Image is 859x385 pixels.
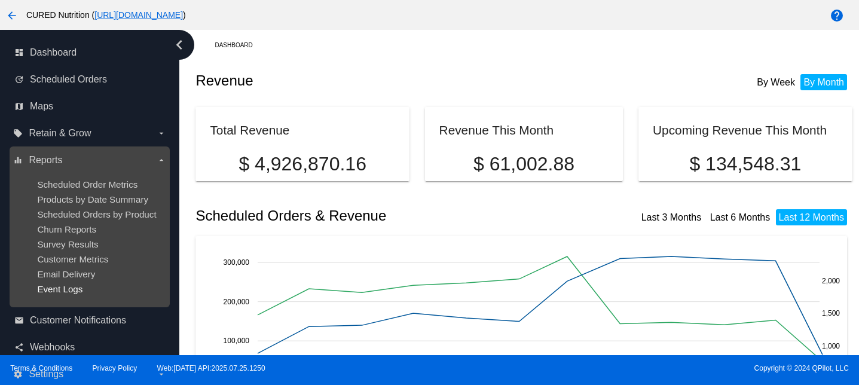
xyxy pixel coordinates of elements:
[29,128,91,139] span: Retain & Grow
[13,369,23,379] i: settings
[14,70,166,89] a: update Scheduled Orders
[170,35,189,54] i: chevron_left
[157,155,166,165] i: arrow_drop_down
[653,123,827,137] h2: Upcoming Revenue This Month
[195,72,524,89] h2: Revenue
[210,153,395,175] p: $ 4,926,870.16
[29,155,62,166] span: Reports
[30,342,75,353] span: Webhooks
[37,224,96,234] a: Churn Reports
[37,284,82,294] a: Event Logs
[14,43,166,62] a: dashboard Dashboard
[157,129,166,138] i: arrow_drop_down
[754,74,798,90] li: By Week
[440,364,849,372] span: Copyright © 2024 QPilot, LLC
[830,8,844,23] mat-icon: help
[224,297,250,305] text: 200,000
[710,212,771,222] a: Last 6 Months
[779,212,844,222] a: Last 12 Months
[822,277,840,285] text: 2,000
[37,194,148,204] a: Products by Date Summary
[14,75,24,84] i: update
[30,47,77,58] span: Dashboard
[157,364,265,372] a: Web:[DATE] API:2025.07.25.1250
[215,36,263,54] a: Dashboard
[14,311,166,330] a: email Customer Notifications
[30,315,126,326] span: Customer Notifications
[37,209,156,219] a: Scheduled Orders by Product
[94,10,183,20] a: [URL][DOMAIN_NAME]
[822,309,840,317] text: 1,500
[13,129,23,138] i: local_offer
[800,74,847,90] li: By Month
[210,123,289,137] h2: Total Revenue
[14,338,166,357] a: share Webhooks
[13,155,23,165] i: equalizer
[37,254,108,264] a: Customer Metrics
[641,212,702,222] a: Last 3 Months
[37,269,95,279] a: Email Delivery
[224,258,250,267] text: 300,000
[14,343,24,352] i: share
[822,341,840,350] text: 1,000
[14,102,24,111] i: map
[26,10,186,20] span: CURED Nutrition ( )
[5,8,19,23] mat-icon: arrow_back
[14,97,166,116] a: map Maps
[195,207,524,224] h2: Scheduled Orders & Revenue
[14,316,24,325] i: email
[14,48,24,57] i: dashboard
[37,179,137,190] a: Scheduled Order Metrics
[29,369,63,380] span: Settings
[30,74,107,85] span: Scheduled Orders
[439,153,609,175] p: $ 61,002.88
[439,123,554,137] h2: Revenue This Month
[30,101,53,112] span: Maps
[37,239,98,249] a: Survey Results
[157,369,166,379] i: arrow_drop_down
[224,337,250,345] text: 100,000
[653,153,837,175] p: $ 134,548.31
